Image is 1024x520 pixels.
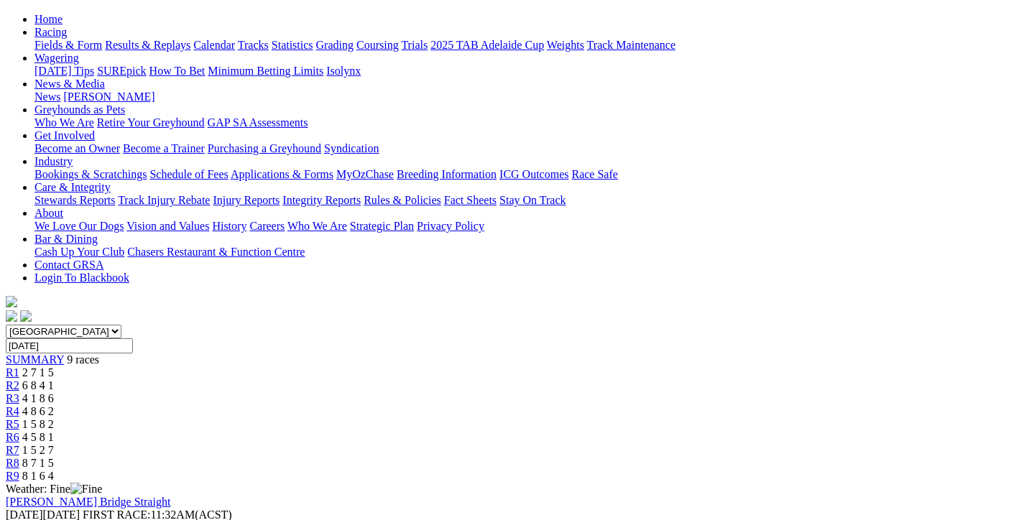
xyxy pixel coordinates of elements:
a: Trials [401,39,428,51]
a: Race Safe [571,168,617,180]
span: 4 8 6 2 [22,405,54,417]
a: R6 [6,431,19,443]
a: Who We Are [287,220,347,232]
div: About [34,220,1018,233]
a: Care & Integrity [34,181,111,193]
div: Care & Integrity [34,194,1018,207]
div: Racing [34,39,1018,52]
span: 6 8 4 1 [22,379,54,391]
a: Injury Reports [213,194,280,206]
span: 9 races [67,353,99,366]
a: Vision and Values [126,220,209,232]
a: Chasers Restaurant & Function Centre [127,246,305,258]
a: Login To Blackbook [34,271,129,284]
span: 8 7 1 5 [22,457,54,469]
a: History [212,220,246,232]
a: R4 [6,405,19,417]
a: SUREpick [97,65,146,77]
a: R9 [6,470,19,482]
a: ICG Outcomes [499,168,568,180]
a: Careers [249,220,285,232]
a: Tracks [238,39,269,51]
a: Wagering [34,52,79,64]
a: Track Injury Rebate [118,194,210,206]
a: Track Maintenance [587,39,675,51]
span: 1 5 2 7 [22,444,54,456]
a: News [34,90,60,103]
span: 4 1 8 6 [22,392,54,404]
a: [PERSON_NAME] [63,90,154,103]
span: 2 7 1 5 [22,366,54,379]
a: SUMMARY [6,353,64,366]
a: Become a Trainer [123,142,205,154]
a: Statistics [272,39,313,51]
a: Bar & Dining [34,233,98,245]
a: Privacy Policy [417,220,484,232]
a: About [34,207,63,219]
a: Fact Sheets [444,194,497,206]
a: Integrity Reports [282,194,361,206]
a: How To Bet [149,65,206,77]
a: Racing [34,26,67,38]
a: Weights [547,39,584,51]
a: R5 [6,418,19,430]
img: twitter.svg [20,310,32,322]
a: Stewards Reports [34,194,115,206]
a: R7 [6,444,19,456]
a: Industry [34,155,73,167]
a: Breeding Information [397,168,497,180]
span: 4 5 8 1 [22,431,54,443]
a: Coursing [356,39,399,51]
a: Isolynx [326,65,361,77]
a: Fields & Form [34,39,102,51]
a: Bookings & Scratchings [34,168,147,180]
div: News & Media [34,90,1018,103]
a: Grading [316,39,354,51]
a: [DATE] Tips [34,65,94,77]
span: Weather: Fine [6,483,102,495]
div: Greyhounds as Pets [34,116,1018,129]
div: Wagering [34,65,1018,78]
a: News & Media [34,78,105,90]
a: 2025 TAB Adelaide Cup [430,39,544,51]
a: Become an Owner [34,142,120,154]
a: Stay On Track [499,194,566,206]
a: Calendar [193,39,235,51]
a: Minimum Betting Limits [208,65,323,77]
a: Rules & Policies [364,194,441,206]
a: MyOzChase [336,168,394,180]
a: Schedule of Fees [149,168,228,180]
input: Select date [6,338,133,353]
div: Industry [34,168,1018,181]
a: R3 [6,392,19,404]
a: GAP SA Assessments [208,116,308,129]
a: We Love Our Dogs [34,220,124,232]
a: R8 [6,457,19,469]
a: Contact GRSA [34,259,103,271]
span: 1 5 8 2 [22,418,54,430]
img: Fine [70,483,102,496]
a: Retire Your Greyhound [97,116,205,129]
a: R1 [6,366,19,379]
a: Syndication [324,142,379,154]
a: R2 [6,379,19,391]
a: Results & Replays [105,39,190,51]
a: Purchasing a Greyhound [208,142,321,154]
span: 8 1 6 4 [22,470,54,482]
a: Get Involved [34,129,95,141]
a: Applications & Forms [231,168,333,180]
a: Strategic Plan [350,220,414,232]
img: facebook.svg [6,310,17,322]
a: [PERSON_NAME] Bridge Straight [6,496,170,508]
div: Get Involved [34,142,1018,155]
img: logo-grsa-white.png [6,296,17,307]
